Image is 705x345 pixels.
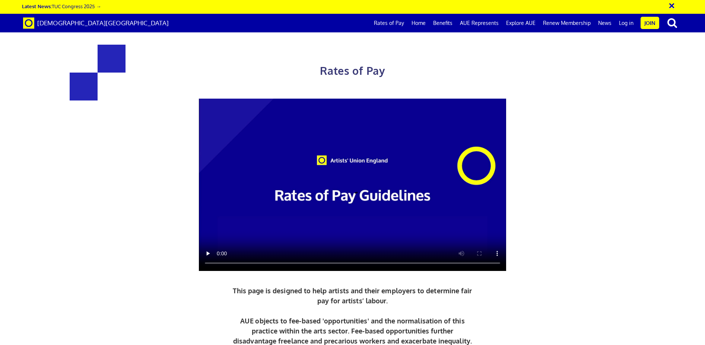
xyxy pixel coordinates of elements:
[661,15,684,31] button: search
[370,14,408,32] a: Rates of Pay
[429,14,456,32] a: Benefits
[502,14,539,32] a: Explore AUE
[456,14,502,32] a: AUE Represents
[22,3,101,9] a: Latest News:TUC Congress 2025 →
[539,14,594,32] a: Renew Membership
[37,19,169,27] span: [DEMOGRAPHIC_DATA][GEOGRAPHIC_DATA]
[22,3,52,9] strong: Latest News:
[594,14,615,32] a: News
[408,14,429,32] a: Home
[615,14,637,32] a: Log in
[641,17,659,29] a: Join
[18,14,174,32] a: Brand [DEMOGRAPHIC_DATA][GEOGRAPHIC_DATA]
[320,64,385,77] span: Rates of Pay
